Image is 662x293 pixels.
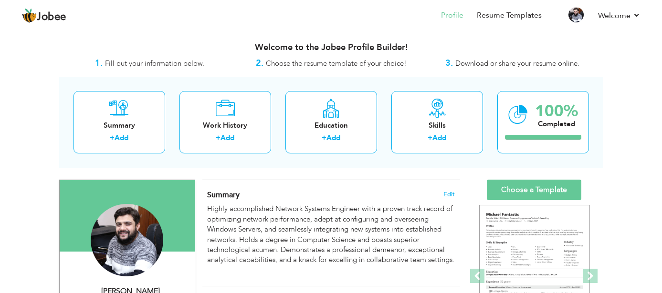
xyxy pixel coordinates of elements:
[59,43,603,52] h3: Welcome to the Jobee Profile Builder!
[256,57,263,69] strong: 2.
[487,180,581,200] a: Choose a Template
[21,8,66,23] a: Jobee
[187,121,263,131] div: Work History
[568,7,584,22] img: Profile Img
[293,121,369,131] div: Education
[95,57,103,69] strong: 1.
[266,59,407,68] span: Choose the resume template of your choice!
[207,190,240,200] span: Summary
[322,133,326,143] label: +
[216,133,221,143] label: +
[207,204,454,275] div: Highly accomplished Network Systems Engineer with a proven track record of optimizing network per...
[81,121,158,131] div: Summary
[432,133,446,142] a: Add
[445,57,453,69] strong: 3.
[443,191,455,198] span: Edit
[441,10,463,21] a: Profile
[477,10,542,21] a: Resume Templates
[207,190,454,200] h4: Adding a summary is a quick and easy way to highlight your experience and interests.
[399,121,475,131] div: Skills
[37,12,66,22] span: Jobee
[110,133,115,143] label: +
[428,133,432,143] label: +
[91,204,163,276] img: Shafkat Shahzad
[326,133,340,142] a: Add
[105,59,204,68] span: Fill out your information below.
[535,119,578,129] div: Completed
[535,103,578,119] div: 100%
[455,59,579,68] span: Download or share your resume online.
[115,133,128,142] a: Add
[598,10,641,21] a: Welcome
[221,133,234,142] a: Add
[21,8,37,23] img: jobee.io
